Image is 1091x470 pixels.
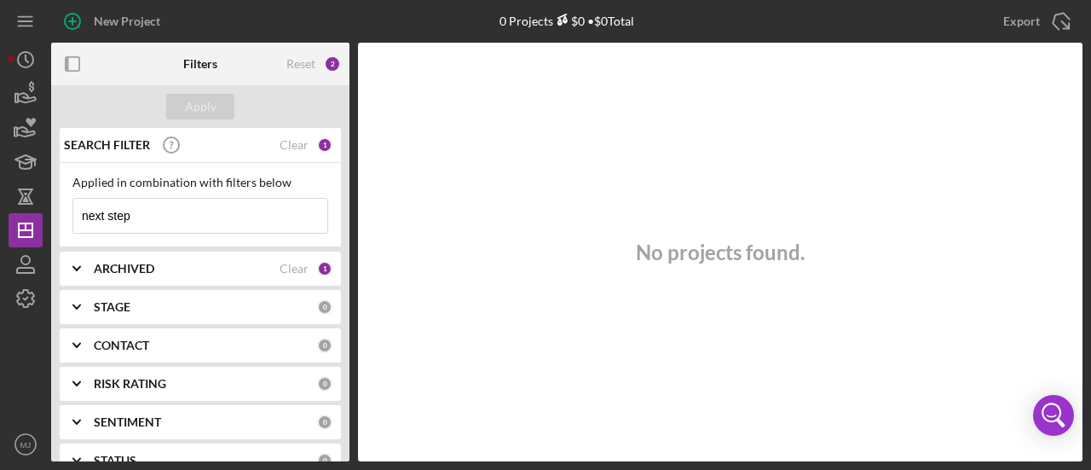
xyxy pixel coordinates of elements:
b: CONTACT [94,339,149,352]
b: ARCHIVED [94,262,154,276]
div: 1 [317,261,332,276]
div: 2 [324,55,341,73]
div: Clear [280,138,309,152]
button: Apply [166,94,234,119]
div: New Project [94,4,160,38]
b: RISK RATING [94,377,166,391]
h3: No projects found. [636,241,805,264]
div: 0 [317,453,332,468]
b: SEARCH FILTER [64,138,150,152]
div: 0 Projects • $0 Total [499,14,634,28]
div: 0 [317,338,332,353]
b: Filters [183,57,217,71]
b: SENTIMENT [94,415,161,429]
div: Clear [280,262,309,276]
text: MJ [20,440,32,450]
div: 0 [317,376,332,392]
div: Export [1003,4,1040,38]
div: 0 [317,415,332,430]
button: Export [986,4,1082,38]
button: New Project [51,4,177,38]
div: Applied in combination with filters below [72,176,328,189]
div: 0 [317,299,332,315]
div: Open Intercom Messenger [1033,395,1074,436]
div: Apply [185,94,216,119]
b: STAGE [94,300,130,314]
div: 1 [317,137,332,153]
button: MJ [9,427,43,461]
b: STATUS [94,454,136,467]
div: Reset [286,57,315,71]
div: $0 [553,14,585,28]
